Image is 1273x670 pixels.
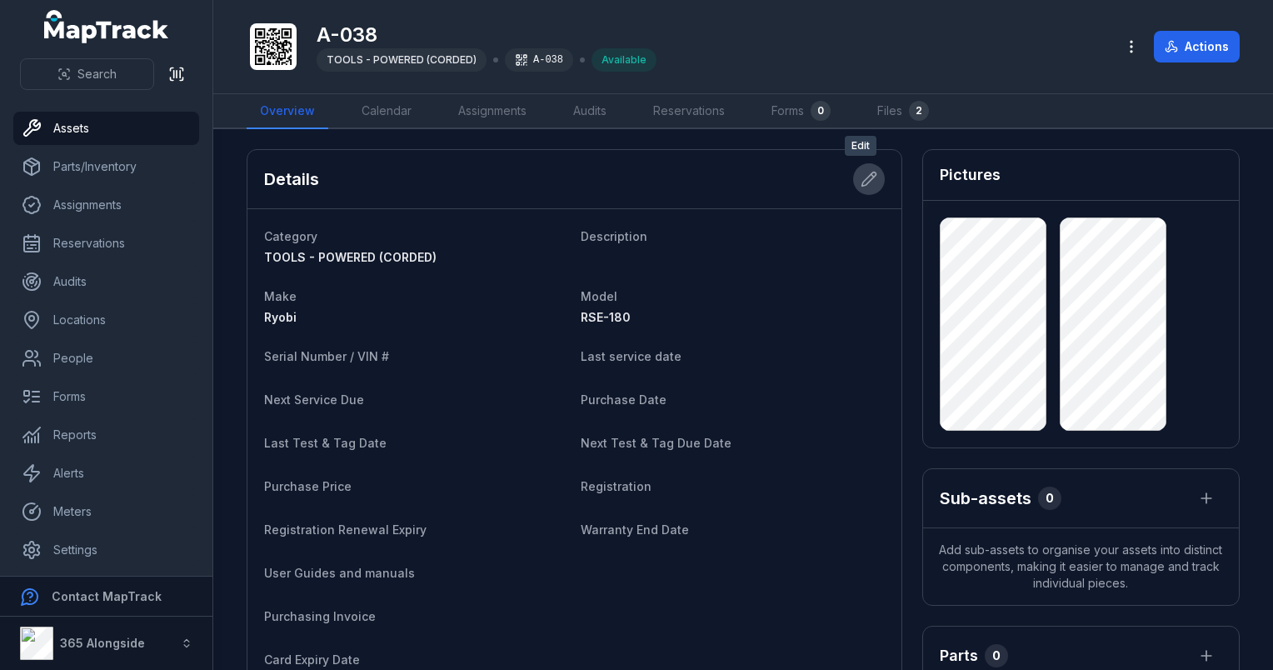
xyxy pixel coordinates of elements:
div: 0 [985,644,1008,667]
strong: Contact MapTrack [52,589,162,603]
a: Audits [560,94,620,129]
a: Reservations [13,227,199,260]
span: TOOLS - POWERED (CORDED) [327,53,477,66]
button: Actions [1154,31,1240,62]
span: Search [77,66,117,82]
button: Search [20,58,154,90]
a: Reservations [640,94,738,129]
div: 0 [1038,487,1061,510]
span: Make [264,289,297,303]
span: Registration Renewal Expiry [264,522,427,537]
span: TOOLS - POWERED (CORDED) [264,250,437,264]
span: Last Test & Tag Date [264,436,387,450]
a: Forms0 [758,94,844,129]
h1: A-038 [317,22,656,48]
span: Purchasing Invoice [264,609,376,623]
span: Next Service Due [264,392,364,407]
a: Overview [247,94,328,129]
h2: Sub-assets [940,487,1031,510]
h2: Details [264,167,319,191]
a: People [13,342,199,375]
a: Alerts [13,457,199,490]
span: Add sub-assets to organise your assets into distinct components, making it easier to manage and t... [923,528,1239,605]
a: Reports [13,418,199,452]
a: Assets [13,112,199,145]
div: 0 [811,101,831,121]
a: Meters [13,495,199,528]
span: Ryobi [264,310,297,324]
span: Model [581,289,617,303]
h3: Pictures [940,163,1001,187]
a: MapTrack [44,10,169,43]
a: Files2 [864,94,942,129]
span: Warranty End Date [581,522,689,537]
a: Audits [13,265,199,298]
div: A-038 [505,48,573,72]
span: Purchase Price [264,479,352,493]
div: 2 [909,101,929,121]
h3: Parts [940,644,978,667]
span: Last service date [581,349,681,363]
span: Edit [845,136,876,156]
span: RSE-180 [581,310,631,324]
a: Forms [13,380,199,413]
span: Category [264,229,317,243]
span: User Guides and manuals [264,566,415,580]
a: Parts/Inventory [13,150,199,183]
span: Purchase Date [581,392,666,407]
span: Next Test & Tag Due Date [581,436,731,450]
a: Calendar [348,94,425,129]
a: Assignments [13,188,199,222]
a: Locations [13,303,199,337]
div: Available [592,48,656,72]
strong: 365 Alongside [60,636,145,650]
a: Assignments [445,94,540,129]
span: Description [581,229,647,243]
a: Settings [13,533,199,567]
span: Serial Number / VIN # [264,349,389,363]
span: Registration [581,479,651,493]
span: Card Expiry Date [264,652,360,667]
